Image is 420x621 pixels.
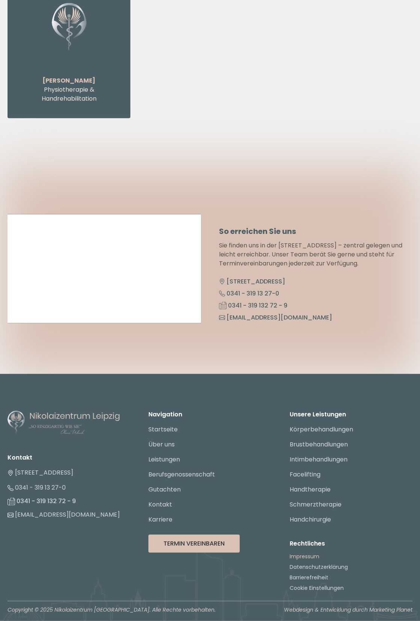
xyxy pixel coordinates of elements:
p: Rechtliches [290,539,412,548]
a: 0341 - 319 13 27-0 [219,289,279,298]
img: Nikolaizentrum Leipzig - Logo [8,410,120,436]
p: Unsere Leistungen [290,410,412,419]
a: Webdesign & Entwicklung durch Marketing Planet [284,606,412,616]
p: Copyright © 2025 Nikolaizentrum [GEOGRAPHIC_DATA]. Alle Rechte vorbehalten. [8,606,216,613]
a: [EMAIL_ADDRESS][DOMAIN_NAME] [219,313,332,322]
a: Über uns [148,440,175,449]
button: Termin Vereinbaren [148,535,240,553]
a: Handtherapie [290,485,331,494]
a: Karriere [148,515,172,524]
p: Physiotherapie & Handrehabilitation [23,85,115,103]
a: Körperbehandlungen [290,425,353,434]
p: [PERSON_NAME] [23,76,115,85]
a: Startseite [148,425,178,434]
a: Kontakt [148,500,172,509]
a: [EMAIL_ADDRESS][DOMAIN_NAME] [8,510,120,519]
a: Handchirurgie [290,515,331,524]
a: Barrierefreiheit [290,574,328,581]
a: Schmerztherapie [290,500,341,509]
a: Brustbehandlungen [290,440,348,449]
p: Navigation [148,410,271,419]
a: Gutachten [148,485,181,494]
a: Berufsgenossenschaft [148,470,215,479]
a: Leistungen [148,455,180,464]
a: Facelifting [290,470,320,479]
button: Cookie Einstellungen [290,584,344,592]
li: Kontakt [8,453,130,462]
a: Datenschutzerklärung [290,563,348,571]
a: [STREET_ADDRESS] [8,468,73,477]
li: 0341 - 319 132 72 - 9 [219,300,412,312]
p: Sie finden uns in der [STREET_ADDRESS] – zentral gelegen und leicht erreichbar. Unser Team berät ... [219,241,412,268]
h6: So erreichen Sie uns [219,226,412,237]
a: 0341 - 319 13 27-0 [8,483,66,492]
li: 0341 - 319 132 72 - 9 [8,495,130,507]
a: Intimbehandlungen [290,455,347,464]
a: [STREET_ADDRESS] [219,277,285,286]
a: Impressum [290,553,319,560]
